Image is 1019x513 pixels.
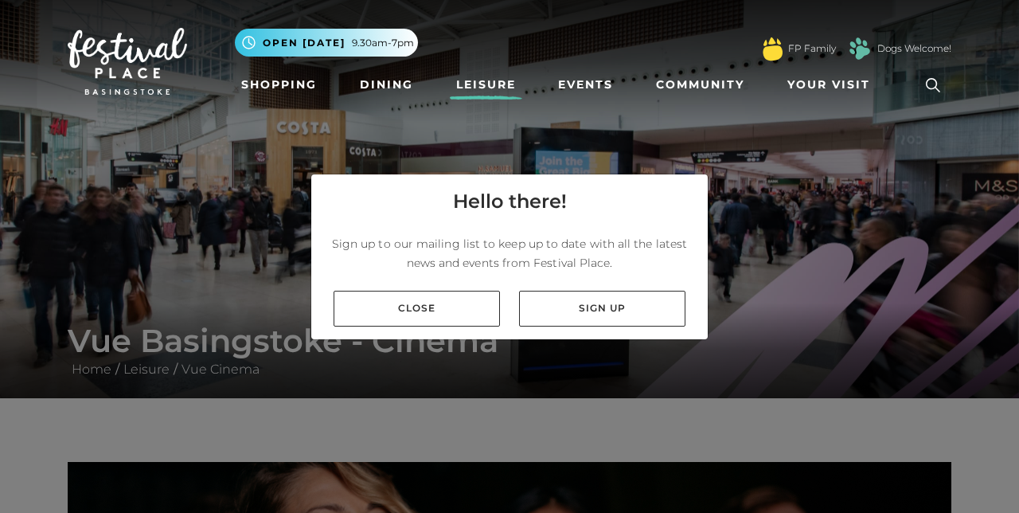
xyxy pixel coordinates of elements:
[353,70,420,100] a: Dining
[552,70,619,100] a: Events
[450,70,522,100] a: Leisure
[235,29,418,57] button: Open [DATE] 9.30am-7pm
[235,70,323,100] a: Shopping
[263,36,346,50] span: Open [DATE]
[68,28,187,95] img: Festival Place Logo
[788,41,836,56] a: FP Family
[352,36,414,50] span: 9.30am-7pm
[453,187,567,216] h4: Hello there!
[787,76,870,93] span: Your Visit
[334,291,500,327] a: Close
[781,70,884,100] a: Your Visit
[324,234,695,272] p: Sign up to our mailing list to keep up to date with all the latest news and events from Festival ...
[519,291,685,327] a: Sign up
[877,41,951,56] a: Dogs Welcome!
[650,70,751,100] a: Community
